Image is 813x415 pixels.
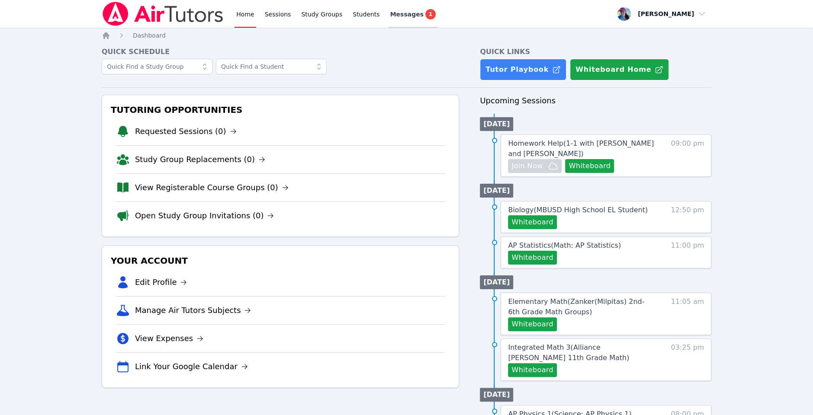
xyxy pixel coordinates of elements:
button: Whiteboard [508,363,557,377]
a: Integrated Math 3(Alliance [PERSON_NAME] 11th Grade Math) [508,342,655,363]
button: Whiteboard [565,159,614,173]
span: 11:00 pm [671,240,704,265]
span: 12:50 pm [671,205,704,229]
button: Whiteboard [508,317,557,331]
img: Air Tutors [102,2,224,26]
a: Link Your Google Calendar [135,361,248,373]
span: Join Now [511,161,543,171]
a: Homework Help(1-1 with [PERSON_NAME] and [PERSON_NAME]) [508,138,655,159]
button: Whiteboard [508,251,557,265]
span: 03:25 pm [671,342,704,377]
a: Manage Air Tutors Subjects [135,304,251,316]
a: Study Group Replacements (0) [135,153,265,166]
h3: Upcoming Sessions [480,95,711,107]
span: AP Statistics ( Math: AP Statistics ) [508,241,621,249]
h3: Tutoring Opportunities [109,102,452,118]
a: Biology(MBUSD High School EL Student) [508,205,648,215]
li: [DATE] [480,184,513,198]
h4: Quick Schedule [102,47,459,57]
input: Quick Find a Study Group [102,59,212,74]
h4: Quick Links [480,47,711,57]
li: [DATE] [480,388,513,402]
span: Dashboard [133,32,166,39]
a: Dashboard [133,31,166,40]
button: Whiteboard Home [570,59,669,80]
span: Messages [390,10,424,19]
li: [DATE] [480,275,513,289]
li: [DATE] [480,117,513,131]
a: View Registerable Course Groups (0) [135,182,289,194]
span: Biology ( MBUSD High School EL Student ) [508,206,648,214]
span: 11:05 am [671,297,704,331]
a: AP Statistics(Math: AP Statistics) [508,240,621,251]
span: Elementary Math ( Zanker(Milpitas) 2nd-6th Grade Math Groups ) [508,297,644,316]
a: Edit Profile [135,276,187,288]
span: Homework Help ( 1-1 with [PERSON_NAME] and [PERSON_NAME] ) [508,139,654,158]
a: Elementary Math(Zanker(Milpitas) 2nd-6th Grade Math Groups) [508,297,655,317]
a: Open Study Group Invitations (0) [135,210,274,222]
span: Integrated Math 3 ( Alliance [PERSON_NAME] 11th Grade Math ) [508,343,629,362]
nav: Breadcrumb [102,31,711,40]
a: Requested Sessions (0) [135,125,237,137]
h3: Your Account [109,253,452,268]
a: Tutor Playbook [480,59,566,80]
a: View Expenses [135,332,203,345]
button: Join Now [508,159,562,173]
button: Whiteboard [508,215,557,229]
input: Quick Find a Student [216,59,327,74]
span: 1 [425,9,436,19]
span: 09:00 pm [671,138,704,173]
